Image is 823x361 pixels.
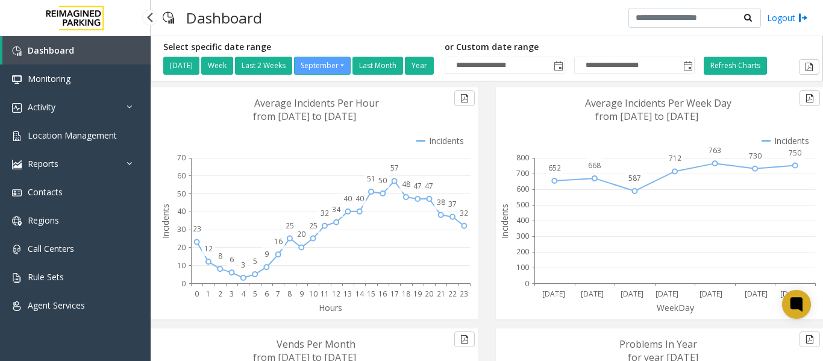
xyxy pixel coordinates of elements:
[332,289,340,299] text: 12
[28,243,74,254] span: Call Centers
[413,289,422,299] text: 19
[437,289,445,299] text: 21
[177,260,186,271] text: 10
[343,193,352,204] text: 40
[286,221,294,231] text: 25
[585,96,731,110] text: Average Incidents Per Week Day
[516,262,529,272] text: 100
[425,289,433,299] text: 20
[277,337,355,351] text: Vends Per Month
[12,188,22,198] img: 'icon'
[448,289,457,299] text: 22
[619,337,697,351] text: Problems In Year
[28,130,117,141] span: Location Management
[2,36,151,64] a: Dashboard
[28,101,55,113] span: Activity
[28,158,58,169] span: Reports
[525,278,529,289] text: 0
[204,243,213,254] text: 12
[551,57,565,74] span: Toggle popup
[287,289,292,299] text: 8
[195,289,199,299] text: 0
[390,289,399,299] text: 17
[319,302,342,313] text: Hours
[309,221,318,231] text: 25
[230,254,234,265] text: 6
[299,289,304,299] text: 9
[516,215,529,225] text: 400
[390,163,399,173] text: 57
[241,260,245,270] text: 3
[437,197,445,207] text: 38
[294,57,351,75] button: September
[201,57,233,75] button: Week
[321,289,329,299] text: 11
[160,204,171,239] text: Incidents
[28,186,63,198] span: Contacts
[12,245,22,254] img: 'icon'
[177,224,186,234] text: 30
[595,110,698,123] text: from [DATE] to [DATE]
[581,289,604,299] text: [DATE]
[799,59,819,75] button: Export to pdf
[749,151,762,161] text: 730
[780,289,803,299] text: [DATE]
[235,57,292,75] button: Last 2 Weeks
[454,90,475,106] button: Export to pdf
[789,148,801,158] text: 750
[28,271,64,283] span: Rule Sets
[413,181,422,191] text: 47
[193,224,201,234] text: 23
[425,181,433,191] text: 47
[12,160,22,169] img: 'icon'
[767,11,808,24] a: Logout
[12,46,22,56] img: 'icon'
[516,231,529,241] text: 300
[681,57,694,74] span: Toggle popup
[448,199,457,209] text: 37
[264,249,269,259] text: 9
[628,173,641,183] text: 587
[460,208,468,218] text: 32
[656,289,678,299] text: [DATE]
[402,289,410,299] text: 18
[206,289,210,299] text: 1
[253,110,356,123] text: from [DATE] to [DATE]
[264,289,269,299] text: 6
[163,3,174,33] img: pageIcon
[12,103,22,113] img: 'icon'
[321,208,329,218] text: 32
[367,289,375,299] text: 15
[367,174,375,184] text: 51
[28,45,74,56] span: Dashboard
[180,3,268,33] h3: Dashboard
[12,273,22,283] img: 'icon'
[177,171,186,181] text: 60
[253,289,257,299] text: 5
[402,179,410,189] text: 48
[378,289,387,299] text: 16
[241,289,246,299] text: 4
[12,301,22,311] img: 'icon'
[800,90,820,106] button: Export to pdf
[253,256,257,266] text: 5
[704,57,767,75] button: Refresh Charts
[669,153,681,163] text: 712
[177,242,186,253] text: 20
[621,289,643,299] text: [DATE]
[309,289,318,299] text: 10
[218,251,222,261] text: 8
[352,57,403,75] button: Last Month
[516,246,529,257] text: 200
[745,289,768,299] text: [DATE]
[542,289,565,299] text: [DATE]
[181,278,186,289] text: 0
[699,289,722,299] text: [DATE]
[332,204,341,215] text: 34
[445,42,695,52] h5: or Custom date range
[798,11,808,24] img: logout
[12,131,22,141] img: 'icon'
[709,145,721,155] text: 763
[12,216,22,226] img: 'icon'
[218,289,222,299] text: 2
